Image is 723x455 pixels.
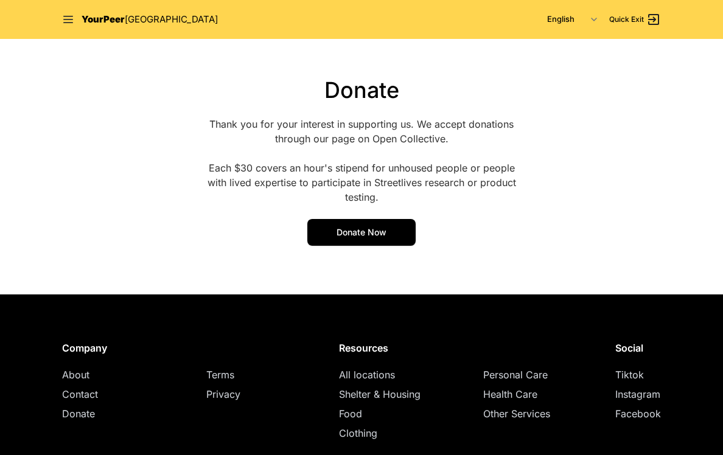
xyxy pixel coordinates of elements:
[339,369,395,381] a: All locations
[339,388,421,400] a: Shelter & Housing
[307,219,416,246] a: Donate Now
[62,408,95,420] a: Donate
[82,13,218,27] a: YourPeer[GEOGRAPHIC_DATA]
[609,15,644,24] span: Quick Exit
[339,408,362,420] a: Food
[615,369,644,381] a: Tiktok
[125,13,218,25] span: [GEOGRAPHIC_DATA]
[615,342,643,354] span: Social
[609,12,661,27] a: Quick Exit
[483,369,548,381] a: Personal Care
[209,118,514,145] span: Thank you for your interest in supporting us. We accept donations through our page on Open Collec...
[82,13,125,25] span: YourPeer
[337,227,386,237] span: Donate Now
[324,77,399,103] span: Donate
[483,388,537,400] a: Health Care
[339,342,388,354] span: Resources
[483,408,550,420] a: Other Services
[62,388,98,400] a: Contact
[206,369,234,381] a: Terms
[339,427,377,439] a: Clothing
[615,408,661,420] a: Facebook
[615,388,660,400] a: Instagram
[62,369,89,381] a: About
[62,342,107,354] span: Company
[206,388,240,400] a: Privacy
[208,162,516,203] span: Each $30 covers an hour's stipend for unhoused people or people with lived expertise to participa...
